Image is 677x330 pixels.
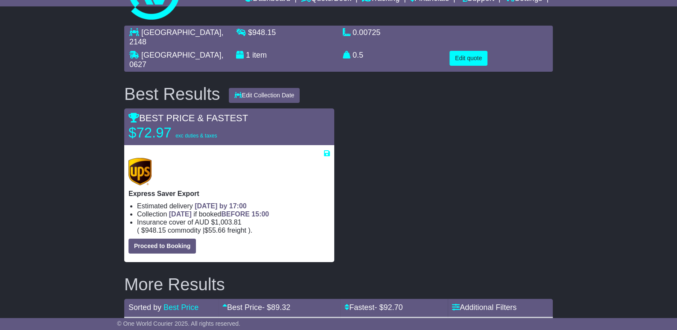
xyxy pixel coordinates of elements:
span: [DATE] [169,210,192,218]
span: item [252,51,267,59]
li: Estimated delivery [137,202,330,210]
span: 1,003.81 [215,219,241,226]
a: Additional Filters [452,303,517,312]
span: 1 [246,51,250,59]
li: Collection [137,210,330,218]
p: $72.97 [128,124,235,141]
span: Commodity [168,227,201,234]
img: UPS (new): Express Saver Export [128,158,152,185]
span: BEST PRICE & FASTEST [128,113,248,123]
span: © One World Courier 2025. All rights reserved. [117,320,240,327]
button: Proceed to Booking [128,239,196,254]
span: , 0627 [129,51,223,69]
a: Fastest- $92.70 [344,303,403,312]
span: | [203,227,204,234]
a: Best Price [163,303,198,312]
span: 0.5 [353,51,363,59]
span: 948.15 [252,28,276,37]
a: Best Price- $89.32 [222,303,290,312]
span: 89.32 [271,303,290,312]
span: [GEOGRAPHIC_DATA] [141,28,221,37]
span: - $ [374,303,403,312]
span: 0.00725 [353,28,380,37]
span: [GEOGRAPHIC_DATA] [141,51,221,59]
span: Insurance cover of AUD $ [137,218,242,226]
button: Edit quote [449,51,487,66]
span: $ $ [139,227,248,234]
span: [DATE] by 17:00 [195,202,247,210]
span: 15:00 [251,210,269,218]
button: Edit Collection Date [229,88,300,103]
span: 55.66 [208,227,225,234]
span: 948.15 [145,227,166,234]
span: - $ [262,303,290,312]
h2: More Results [124,275,553,294]
span: if booked [169,210,269,218]
span: ( ). [137,226,252,234]
span: exc duties & taxes [175,133,217,139]
div: Best Results [120,85,225,103]
span: Sorted by [128,303,161,312]
span: Freight [227,227,246,234]
p: Express Saver Export [128,190,330,198]
span: 92.70 [383,303,403,312]
span: BEFORE [221,210,250,218]
span: $ [248,28,276,37]
span: , 2148 [129,28,223,46]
